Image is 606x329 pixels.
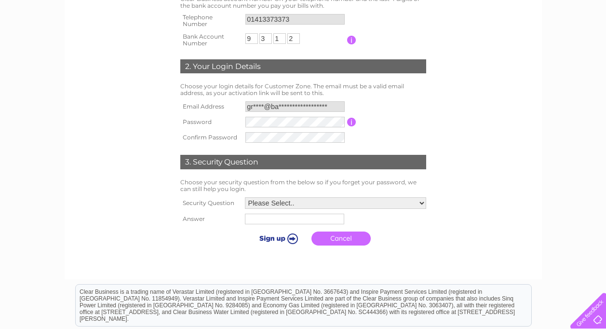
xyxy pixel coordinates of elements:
[347,118,356,126] input: Information
[471,41,489,48] a: Water
[557,41,571,48] a: Blog
[178,11,243,30] th: Telephone Number
[178,195,242,211] th: Security Question
[247,232,307,245] input: Submit
[178,30,243,50] th: Bank Account Number
[178,81,429,99] td: Choose your login details for Customer Zone. The email must be a valid email address, as your act...
[577,41,600,48] a: Contact
[178,177,429,195] td: Choose your security question from the below so if you forget your password, we can still help yo...
[178,211,242,227] th: Answer
[495,41,516,48] a: Energy
[180,155,426,169] div: 3. Security Question
[178,130,243,145] th: Confirm Password
[424,5,491,17] a: 0333 014 3131
[522,41,551,48] a: Telecoms
[21,25,70,55] img: logo.png
[180,59,426,74] div: 2. Your Login Details
[311,232,371,246] a: Cancel
[178,114,243,130] th: Password
[347,36,356,44] input: Information
[178,99,243,114] th: Email Address
[76,5,531,47] div: Clear Business is a trading name of Verastar Limited (registered in [GEOGRAPHIC_DATA] No. 3667643...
